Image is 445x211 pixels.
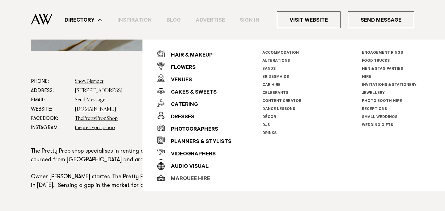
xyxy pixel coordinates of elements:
a: Engagement Rings [362,51,403,55]
div: Cakes & Sweets [165,87,217,99]
a: [DOMAIN_NAME] [75,107,116,112]
a: Bridesmaids [262,75,289,79]
a: Dresses [157,109,231,121]
a: Photographers [157,121,231,134]
a: Content Creator [262,99,301,103]
a: Alterations [262,59,290,63]
dt: Phone: [31,77,70,86]
a: Car Hire [262,83,281,87]
div: Photographers [165,124,218,136]
a: Receptions [362,107,387,112]
dt: Address: [31,86,70,95]
a: Sign In [232,16,267,24]
a: DJs [262,123,270,128]
a: Inspiration [110,16,159,24]
div: Hair & Makeup [165,49,213,62]
div: Planners & Stylists [165,136,231,148]
div: Videographers [165,148,216,161]
a: Dance Lessons [262,107,295,112]
a: Small Weddings [362,115,397,120]
a: Drinks [262,131,277,136]
a: Visit Website [277,11,341,28]
a: Food Trucks [362,59,390,63]
a: Bands [262,67,276,71]
a: Directory [57,16,110,24]
div: Flowers [165,62,196,74]
a: Flowers [157,60,231,72]
a: Hire [362,75,371,79]
a: Blog [159,16,188,24]
a: Planners & Stylists [157,134,231,146]
a: Hen & Stag Parties [362,67,403,71]
p: The Pretty Prop shop specialises in renting out unique and stylish props and decorations for part... [31,147,414,190]
dd: [STREET_ADDRESS] [75,86,414,95]
a: Venues [157,72,231,84]
a: Accommodation [262,51,299,55]
a: Catering [157,97,231,109]
a: Celebrants [262,91,288,95]
a: Audio Visual [157,158,231,171]
div: Dresses [165,111,194,124]
a: Hair & Makeup [157,47,231,60]
a: Décor [262,115,276,120]
a: Marquee Hire [157,171,231,183]
dt: Instagram: [31,123,70,133]
a: ThePrettyPropShop [75,116,118,121]
a: Invitations & Stationery [362,83,417,87]
a: Jewellery [362,91,385,95]
a: Wedding Gifts [362,123,393,128]
dt: Website: [31,105,70,114]
a: Videographers [157,146,231,158]
div: Audio Visual [165,161,209,173]
dt: Email: [31,95,70,105]
img: Auckland Weddings Logo [31,14,52,25]
a: Show Number [75,79,104,84]
a: Send Message [75,98,105,103]
div: Venues [165,74,192,87]
dt: Facebook: [31,114,70,123]
div: Catering [165,99,198,111]
div: Marquee Hire [165,173,210,185]
a: Cakes & Sweets [157,84,231,97]
a: Photo Booth Hire [362,99,402,103]
a: Send Message [348,11,414,28]
a: theprettypropshop [75,125,115,130]
a: Advertise [188,16,232,24]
